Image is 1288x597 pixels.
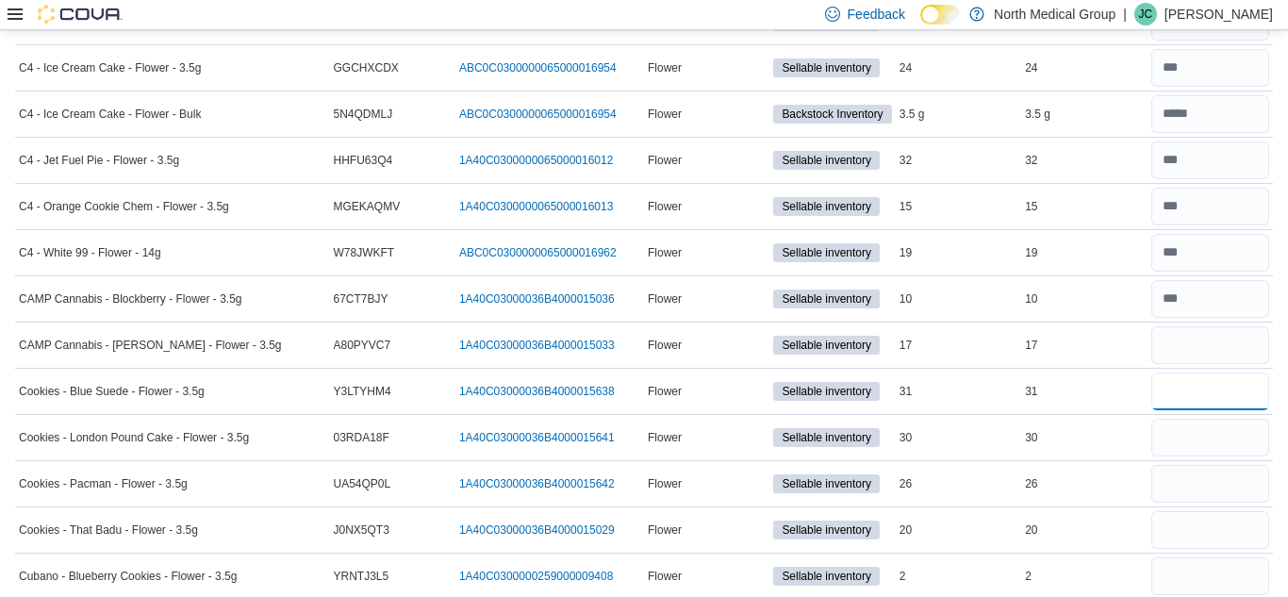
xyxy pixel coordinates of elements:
[1021,103,1147,125] div: 3.5 g
[782,198,871,215] span: Sellable inventory
[648,199,682,214] span: Flower
[459,153,614,168] a: 1A40C0300000065000016012
[334,522,389,538] span: J0NX5QT3
[896,380,1021,403] div: 31
[19,476,188,491] span: Cookies - Pacman - Flower - 3.5g
[896,426,1021,449] div: 30
[1021,57,1147,79] div: 24
[848,5,905,24] span: Feedback
[648,522,682,538] span: Flower
[19,245,161,260] span: C4 - White 99 - Flower - 14g
[896,519,1021,541] div: 20
[1021,195,1147,218] div: 15
[19,522,198,538] span: Cookies - That Badu - Flower - 3.5g
[773,290,880,308] span: Sellable inventory
[648,476,682,491] span: Flower
[782,568,871,585] span: Sellable inventory
[19,107,201,122] span: C4 - Ice Cream Cake - Flower - Bulk
[896,241,1021,264] div: 19
[896,473,1021,495] div: 26
[773,197,880,216] span: Sellable inventory
[648,291,682,307] span: Flower
[459,60,617,75] a: ABC0C0300000065000016954
[782,522,871,539] span: Sellable inventory
[773,567,880,586] span: Sellable inventory
[648,569,682,584] span: Flower
[648,384,682,399] span: Flower
[334,199,401,214] span: MGEKAQMV
[896,149,1021,172] div: 32
[334,60,399,75] span: GGCHXCDX
[1021,241,1147,264] div: 19
[782,475,871,492] span: Sellable inventory
[459,338,615,353] a: 1A40C03000036B4000015033
[782,106,883,123] span: Backstock Inventory
[773,521,880,539] span: Sellable inventory
[459,569,614,584] a: 1A40C0300000259000009408
[334,569,389,584] span: YRNTJ3L5
[896,334,1021,357] div: 17
[773,243,880,262] span: Sellable inventory
[1021,473,1147,495] div: 26
[994,3,1115,25] p: North Medical Group
[782,59,871,76] span: Sellable inventory
[459,107,617,122] a: ABC0C0300000065000016954
[773,428,880,447] span: Sellable inventory
[648,338,682,353] span: Flower
[19,153,179,168] span: C4 - Jet Fuel Pie - Flower - 3.5g
[1139,3,1153,25] span: JC
[1021,334,1147,357] div: 17
[773,382,880,401] span: Sellable inventory
[1021,149,1147,172] div: 32
[19,430,249,445] span: Cookies - London Pound Cake - Flower - 3.5g
[1134,3,1157,25] div: John Clark
[459,384,615,399] a: 1A40C03000036B4000015638
[334,338,391,353] span: A80PYVC7
[773,336,880,355] span: Sellable inventory
[1021,426,1147,449] div: 30
[1021,565,1147,588] div: 2
[773,105,891,124] span: Backstock Inventory
[459,199,614,214] a: 1A40C0300000065000016013
[19,384,205,399] span: Cookies - Blue Suede - Flower - 3.5g
[782,244,871,261] span: Sellable inventory
[459,291,615,307] a: 1A40C03000036B4000015036
[648,60,682,75] span: Flower
[19,199,229,214] span: C4 - Orange Cookie Chem - Flower - 3.5g
[773,58,880,77] span: Sellable inventory
[334,291,388,307] span: 67CT7BJY
[38,5,123,24] img: Cova
[782,152,871,169] span: Sellable inventory
[19,338,282,353] span: CAMP Cannabis - [PERSON_NAME] - Flower - 3.5g
[459,476,615,491] a: 1A40C03000036B4000015642
[896,195,1021,218] div: 15
[334,430,389,445] span: 03RDA18F
[648,107,682,122] span: Flower
[896,565,1021,588] div: 2
[19,569,237,584] span: Cubano - Blueberry Cookies - Flower - 3.5g
[19,291,242,307] span: CAMP Cannabis - Blockberry - Flower - 3.5g
[782,383,871,400] span: Sellable inventory
[1021,288,1147,310] div: 10
[334,476,391,491] span: UA54QP0L
[648,245,682,260] span: Flower
[782,337,871,354] span: Sellable inventory
[648,430,682,445] span: Flower
[1021,519,1147,541] div: 20
[1021,380,1147,403] div: 31
[1123,3,1127,25] p: |
[896,288,1021,310] div: 10
[782,290,871,307] span: Sellable inventory
[334,245,395,260] span: W78JWKFT
[459,522,615,538] a: 1A40C03000036B4000015029
[334,384,391,399] span: Y3LTYHM4
[782,429,871,446] span: Sellable inventory
[896,103,1021,125] div: 3.5 g
[773,474,880,493] span: Sellable inventory
[459,245,617,260] a: ABC0C0300000065000016962
[334,107,393,122] span: 5N4QDMLJ
[19,60,201,75] span: C4 - Ice Cream Cake - Flower - 3.5g
[334,153,393,168] span: HHFU63Q4
[459,430,615,445] a: 1A40C03000036B4000015641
